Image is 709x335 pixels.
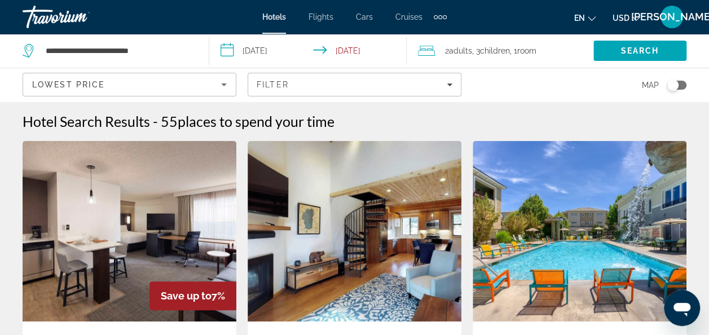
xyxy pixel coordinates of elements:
[642,77,659,93] span: Map
[510,43,536,59] span: , 1
[356,12,373,21] a: Cars
[257,80,289,89] span: Filter
[153,113,158,130] span: -
[480,46,510,55] span: Children
[657,5,686,29] button: User Menu
[473,141,686,321] img: 2BR Getaway Pool Gym Basketball Court & Theater Access
[262,12,286,21] a: Hotels
[161,290,212,302] span: Save up to
[574,10,596,26] button: Change language
[613,14,629,23] span: USD
[161,113,334,130] h2: 55
[248,141,461,321] img: Sockeye by Avantstay Modern 2 BR Condo w Access to Northstar Resort Community
[472,43,510,59] span: , 3
[659,80,686,90] button: Toggle map
[613,10,640,26] button: Change currency
[395,12,422,21] a: Cruises
[574,14,585,23] span: en
[407,34,593,68] button: Travelers: 2 adults, 3 children
[23,141,236,321] img: Sonesta ES Suites Reno
[449,46,472,55] span: Adults
[23,113,150,130] h1: Hotel Search Results
[309,12,333,21] a: Flights
[664,290,700,326] iframe: Button to launch messaging window, conversation in progress
[248,73,461,96] button: Filters
[445,43,472,59] span: 2
[621,46,659,55] span: Search
[209,34,407,68] button: Select check in and out date
[23,2,135,32] a: Travorium
[149,281,236,310] div: 7%
[178,113,334,130] span: places to spend your time
[32,80,104,89] span: Lowest Price
[45,42,192,59] input: Search hotel destination
[593,41,686,61] button: Search
[517,46,536,55] span: Room
[434,8,447,26] button: Extra navigation items
[32,78,227,91] mat-select: Sort by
